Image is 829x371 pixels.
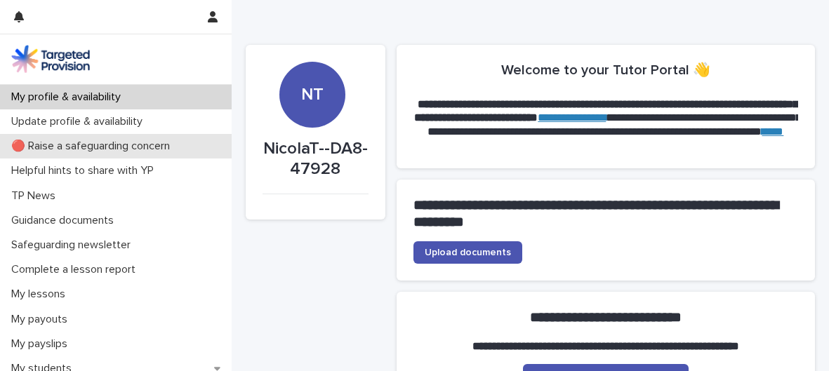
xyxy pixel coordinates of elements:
p: 🔴 Raise a safeguarding concern [6,140,181,153]
p: Update profile & availability [6,115,154,128]
p: My payslips [6,337,79,351]
p: Guidance documents [6,214,125,227]
p: Safeguarding newsletter [6,238,142,252]
p: My lessons [6,288,77,301]
img: M5nRWzHhSzIhMunXDL62 [11,45,90,73]
p: My profile & availability [6,90,132,104]
a: Upload documents [413,241,522,264]
div: NT [279,19,345,105]
p: NicolaT--DA8-47928 [263,139,369,180]
span: Upload documents [425,248,511,257]
p: Helpful hints to share with YP [6,164,165,177]
p: Complete a lesson report [6,263,147,276]
p: TP News [6,189,67,203]
h2: Welcome to your Tutor Portal 👋 [501,62,710,79]
p: My payouts [6,313,79,326]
